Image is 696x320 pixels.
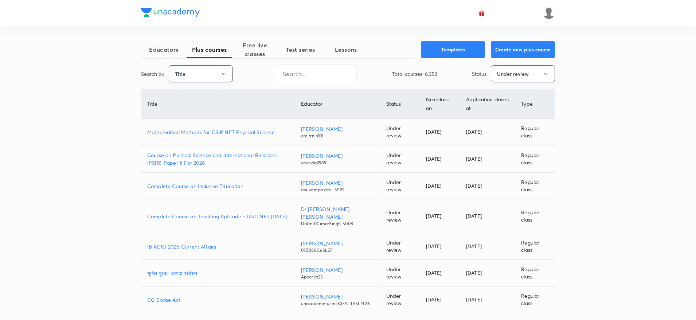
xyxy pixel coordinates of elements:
td: Under review [380,199,420,233]
td: Under review [380,233,420,260]
td: [DATE] [420,173,460,199]
span: Lessons [323,45,369,54]
a: [PERSON_NAME]unacademy-user-X3ZATTPSLMX6 [301,293,374,307]
span: Test series [278,45,323,54]
p: anukampa.devi-6592 [301,187,374,193]
p: unacademy-user-X3ZATTPSLMX6 [301,300,374,307]
td: Regular class [515,199,555,233]
td: Regular class [515,173,555,199]
a: भूगोल पूरक : आपदा प्रबंधन [147,269,289,277]
p: [PERSON_NAME] [301,293,374,300]
input: Search... [274,65,356,83]
button: Templates [421,41,485,58]
p: arvindrp1989 [301,160,374,166]
a: IB ACIO 2025 Current Affairs [147,243,289,250]
td: [DATE] [460,173,515,199]
a: Complete Course on Inclusive Education [147,182,289,190]
th: Next class on [420,89,460,119]
a: [PERSON_NAME]07ZBS8C65LEF [301,239,374,254]
a: [PERSON_NAME]amitrnjn101 [301,125,374,139]
p: [PERSON_NAME] [301,152,374,160]
span: Free live classes [232,41,278,58]
td: [DATE] [460,119,515,145]
img: avatar [478,10,485,16]
td: Regular class [515,260,555,286]
td: Under review [380,286,420,313]
p: Status [472,70,486,78]
td: [DATE] [420,199,460,233]
button: Under review [491,65,555,82]
td: [DATE] [460,233,515,260]
td: [DATE] [460,260,515,286]
a: Mathematical Methods for CSIR NET Physical Science [147,128,289,136]
a: Course on Political Science and International Relations (PSIR)-Paper II For 2026 [147,151,289,167]
td: Under review [380,119,420,145]
td: [DATE] [420,233,460,260]
td: Under review [380,260,420,286]
button: Title [169,65,233,82]
a: Company Logo [141,8,200,19]
img: Company Logo [141,8,200,17]
a: CG Excise Act [147,296,289,304]
button: Create new plus course [491,41,555,58]
th: Type [515,89,555,119]
td: Under review [380,173,420,199]
th: Status [380,89,420,119]
a: [PERSON_NAME]arvindrp1989 [301,152,374,166]
th: Application closes at [460,89,515,119]
td: [DATE] [460,199,515,233]
td: Regular class [515,145,555,173]
p: Dr [PERSON_NAME] [PERSON_NAME] [301,205,374,221]
button: avatar [476,7,488,19]
th: Title [141,89,295,119]
p: 07ZBS8C65LEF [301,247,374,254]
p: amitrnjn101 [301,133,374,139]
p: [PERSON_NAME] [301,125,374,133]
td: [DATE] [420,286,460,313]
a: Dr [PERSON_NAME] [PERSON_NAME]DrAmitKumarSingh-5008 [301,205,374,227]
td: Regular class [515,119,555,145]
a: [PERSON_NAME]anukampa.devi-6592 [301,179,374,193]
td: [DATE] [420,145,460,173]
td: [DATE] [460,145,515,173]
td: [DATE] [460,286,515,313]
p: Total courses: 6,353 [392,70,437,78]
p: Apoorva23 [301,274,374,280]
td: Under review [380,145,420,173]
p: Search by [141,70,164,78]
td: [DATE] [420,119,460,145]
p: DrAmitKumarSingh-5008 [301,221,374,227]
a: Complete Course on Teaching Aptitude - UGC NET [DATE] [147,212,289,220]
span: Plus courses [187,45,232,54]
td: Regular class [515,286,555,313]
a: [PERSON_NAME]Apoorva23 [301,266,374,280]
p: [PERSON_NAME] [301,239,374,247]
th: Educator [295,89,380,119]
td: Regular class [515,233,555,260]
p: [PERSON_NAME] [301,266,374,274]
p: [PERSON_NAME] [301,179,374,187]
td: [DATE] [420,260,460,286]
img: Shahrukh Ansari [543,7,555,19]
span: Educators [141,45,187,54]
